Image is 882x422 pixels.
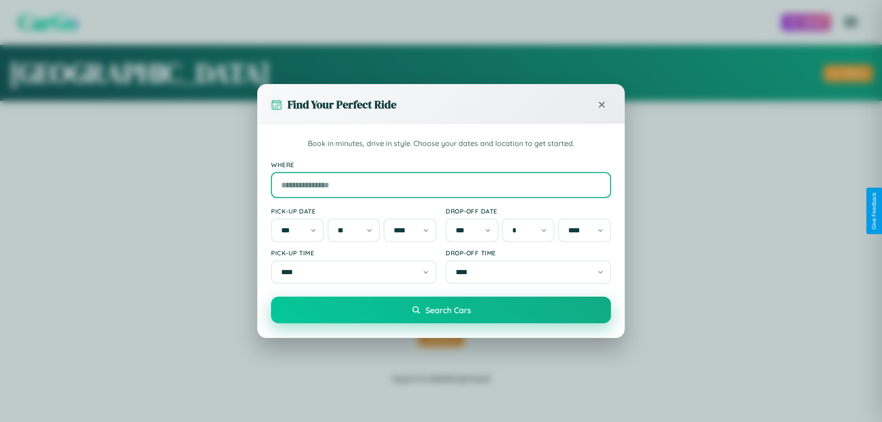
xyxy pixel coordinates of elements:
[271,207,436,215] label: Pick-up Date
[271,161,611,169] label: Where
[446,249,611,257] label: Drop-off Time
[271,249,436,257] label: Pick-up Time
[271,138,611,150] p: Book in minutes, drive in style. Choose your dates and location to get started.
[425,305,471,315] span: Search Cars
[271,297,611,323] button: Search Cars
[446,207,611,215] label: Drop-off Date
[288,97,396,112] h3: Find Your Perfect Ride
